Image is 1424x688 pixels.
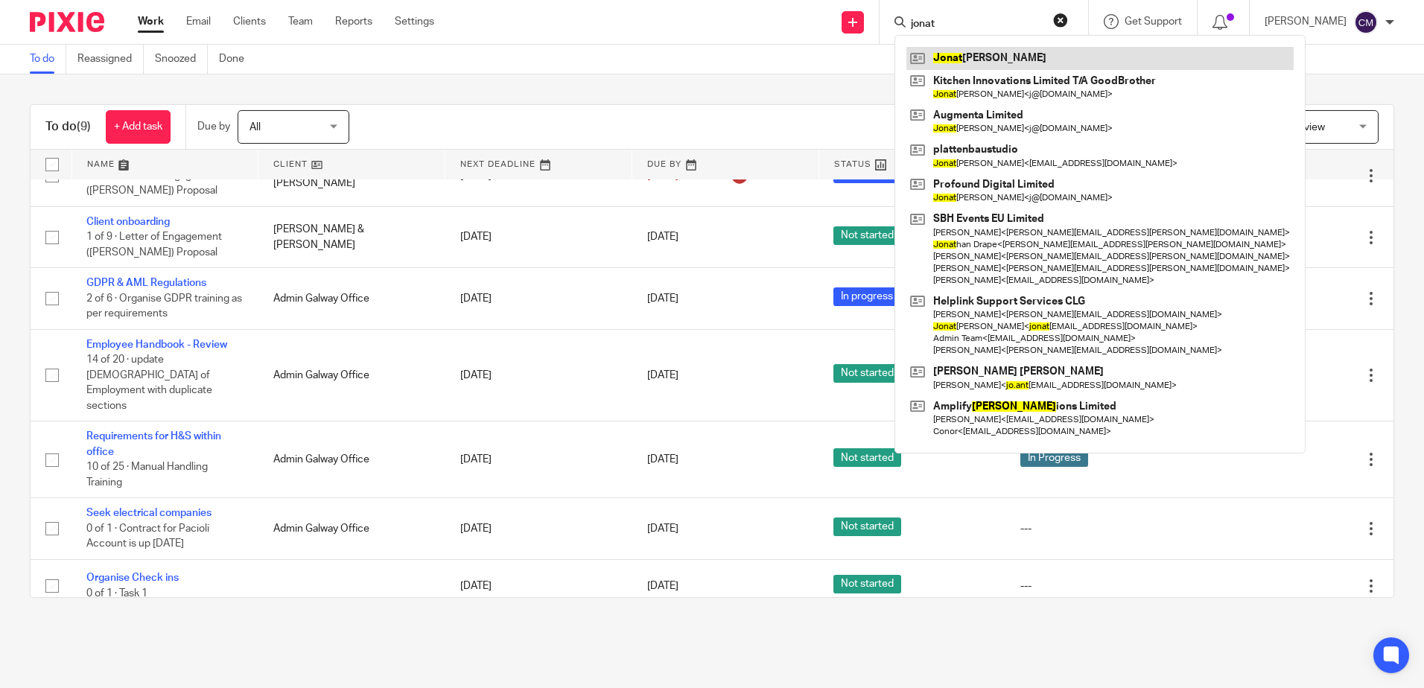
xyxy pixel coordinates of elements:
span: Not started [833,364,901,383]
input: Search [909,18,1043,31]
h1: To do [45,119,91,135]
span: 0 of 1 · Contract for Pacioli Account is up [DATE] [86,523,209,550]
a: Snoozed [155,45,208,74]
a: Requirements for H&S within office [86,431,221,456]
img: Pixie [30,12,104,32]
a: Reports [335,14,372,29]
td: [DATE] [445,559,632,612]
span: All [249,122,261,133]
span: In Progress [1020,448,1088,467]
td: Admin Galway Office [258,329,445,421]
a: GDPR & AML Regulations [86,278,206,288]
td: Admin Galway Office [258,498,445,559]
div: --- [1020,579,1192,593]
span: In progress [833,287,900,306]
span: [DATE] [647,454,678,465]
span: 14 of 20 · update [DEMOGRAPHIC_DATA] of Employment with duplicate sections [86,354,212,411]
td: [PERSON_NAME] & [PERSON_NAME] [258,206,445,267]
span: 10 of 25 · Manual Handling Training [86,462,208,488]
span: [DATE] [647,523,678,534]
span: 2 of 9 · Letter of Engagement ([PERSON_NAME]) Proposal [86,171,222,197]
a: Organise Check ins [86,573,179,583]
td: [DATE] [445,421,632,498]
div: --- [1020,521,1192,536]
a: Work [138,14,164,29]
a: Client onboarding [86,217,170,227]
span: 0 of 1 · Task 1 [86,588,147,599]
span: (9) [77,121,91,133]
a: To do [30,45,66,74]
span: [DATE] [647,581,678,591]
a: Settings [395,14,434,29]
td: Admin Galway Office [258,268,445,329]
span: Not started [833,226,901,245]
td: Admin Galway Office [258,421,445,498]
p: [PERSON_NAME] [1265,14,1347,29]
p: Due by [197,119,230,134]
a: Clients [233,14,266,29]
td: [DATE] [445,329,632,421]
span: [DATE] [647,232,678,243]
span: 2 of 6 · Organise GDPR training as per requirements [86,293,242,319]
span: Not started [833,448,901,467]
span: [DATE] [647,293,678,304]
span: 1 of 9 · Letter of Engagement ([PERSON_NAME]) Proposal [86,232,222,258]
span: [DATE] [647,171,678,181]
td: [DATE] [445,268,632,329]
td: [DATE] [445,206,632,267]
span: Not started [833,575,901,593]
a: Done [219,45,255,74]
a: Email [186,14,211,29]
span: Not started [833,517,901,536]
a: + Add task [106,110,171,144]
span: Get Support [1125,16,1182,27]
a: Employee Handbook - Review [86,340,227,350]
a: Seek electrical companies [86,508,212,518]
button: Clear [1053,13,1068,28]
span: [DATE] [647,370,678,380]
img: svg%3E [1354,10,1378,34]
a: Team [288,14,313,29]
td: [DATE] [445,498,632,559]
a: Reassigned [77,45,144,74]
